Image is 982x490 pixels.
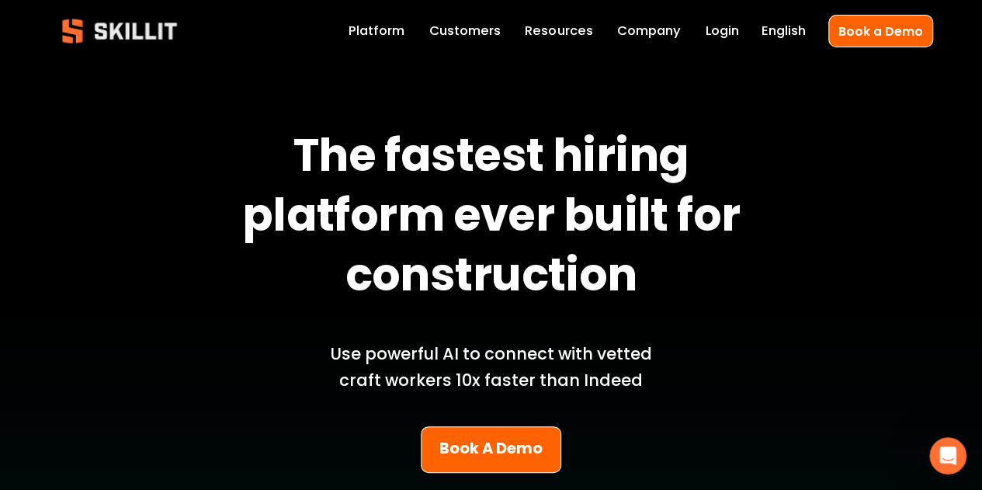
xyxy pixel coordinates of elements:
a: Login [706,20,739,42]
a: Book a Demo [828,15,933,47]
a: Company [617,20,681,42]
img: Skillit [49,8,190,54]
div: language picker [762,20,806,42]
iframe: Intercom live chat [929,437,966,474]
a: Book A Demo [421,426,561,473]
a: Platform [349,20,404,42]
a: folder dropdown [525,20,592,42]
a: Customers [429,20,501,42]
span: Resources [525,22,592,41]
p: Use powerful AI to connect with vetted craft workers 10x faster than Indeed [310,341,673,394]
span: English [762,22,806,41]
strong: The fastest hiring platform ever built for construction [242,121,749,318]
